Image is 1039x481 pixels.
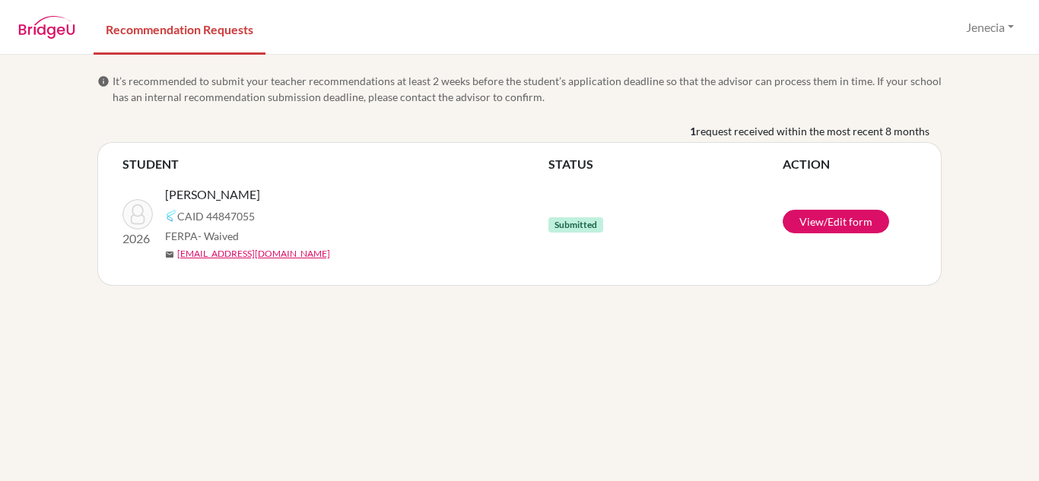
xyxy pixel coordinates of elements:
span: Submitted [548,217,603,233]
a: Recommendation Requests [94,2,265,55]
span: It’s recommended to submit your teacher recommendations at least 2 weeks before the student’s app... [113,73,942,105]
a: View/Edit form [783,210,889,233]
b: 1 [690,123,696,139]
th: ACTION [783,155,917,173]
img: Common App logo [165,210,177,222]
button: Jenecia [959,13,1021,42]
span: - Waived [198,229,239,242]
span: CAID 44847055 [177,208,255,224]
span: info [97,75,110,87]
th: STATUS [548,155,783,173]
img: Shetty, Vivan [122,199,153,229]
p: 2026 [122,229,153,248]
span: [PERSON_NAME] [165,185,260,204]
span: request received within the most recent 8 months [696,123,929,139]
span: mail [165,250,174,259]
a: [EMAIL_ADDRESS][DOMAIN_NAME] [177,247,330,261]
th: STUDENT [122,155,548,173]
span: FERPA [165,228,239,244]
img: BridgeU logo [18,16,75,39]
